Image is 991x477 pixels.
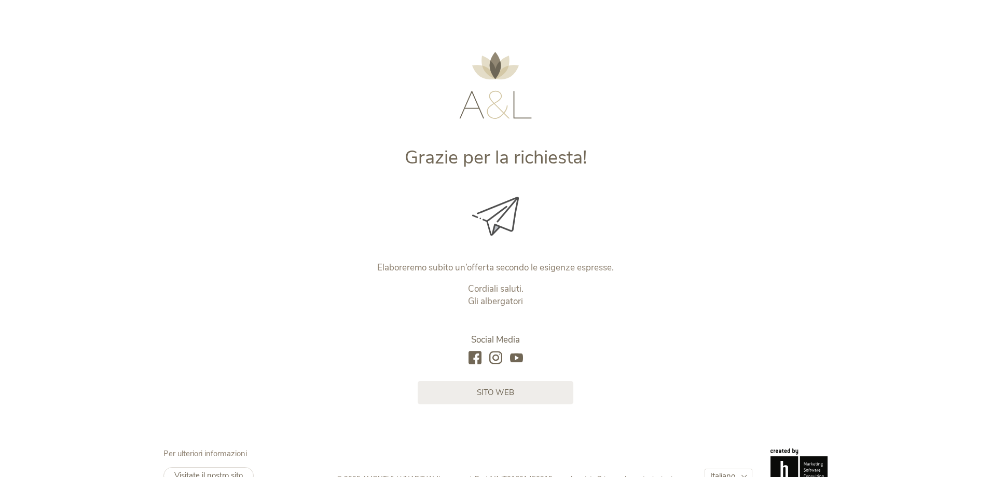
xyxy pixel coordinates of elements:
[510,351,523,365] a: youtube
[163,448,247,459] span: Per ulteriori informazioni
[471,334,520,346] span: Social Media
[469,351,481,365] a: facebook
[477,387,514,398] span: sito web
[279,262,712,274] p: Elaboreremo subito un’offerta secondo le esigenze espresse.
[279,283,712,308] p: Cordiali saluti. Gli albergatori
[459,52,532,119] img: AMONTI & LUNARIS Wellnessresort
[489,351,502,365] a: instagram
[418,381,573,404] a: sito web
[472,197,519,236] img: Grazie per la richiesta!
[405,145,587,170] span: Grazie per la richiesta!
